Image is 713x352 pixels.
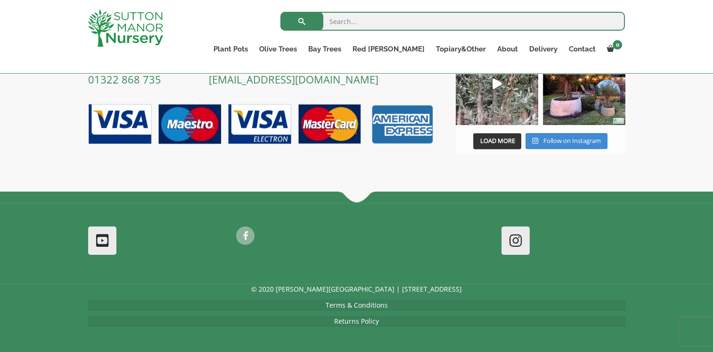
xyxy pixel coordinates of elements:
a: Bay Trees [303,42,347,56]
a: Play [456,42,538,125]
img: payment-options.png [81,99,437,151]
a: Delivery [523,42,563,56]
a: 0 [601,42,625,56]
img: logo [88,9,163,47]
a: Olive Trees [254,42,303,56]
a: Returns Policy [334,317,379,326]
svg: Play [492,78,502,89]
input: Search... [280,12,625,31]
a: Plant Pots [208,42,254,56]
svg: Instagram [532,137,538,144]
span: 0 [613,40,622,50]
a: Terms & Conditions [326,301,388,310]
p: © 2020 [PERSON_NAME][GEOGRAPHIC_DATA] | [STREET_ADDRESS] [88,284,625,295]
a: Contact [563,42,601,56]
span: Load More [480,136,515,145]
a: Red [PERSON_NAME] [347,42,430,56]
a: Instagram Follow on Instagram [525,133,607,149]
a: 01322 868 735 [88,72,161,86]
button: Load More [473,133,521,149]
a: [EMAIL_ADDRESS][DOMAIN_NAME] [209,72,378,86]
a: Topiary&Other [430,42,491,56]
span: Follow on Instagram [543,136,601,145]
img: New arrivals Monday morning of beautiful olive trees 🤩🤩 The weather is beautiful this summer, gre... [456,42,538,125]
a: About [491,42,523,56]
img: “The poetry of nature is never dead” 🪴🫒 A stunning beautiful customer photo has been sent into us... [543,42,625,125]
